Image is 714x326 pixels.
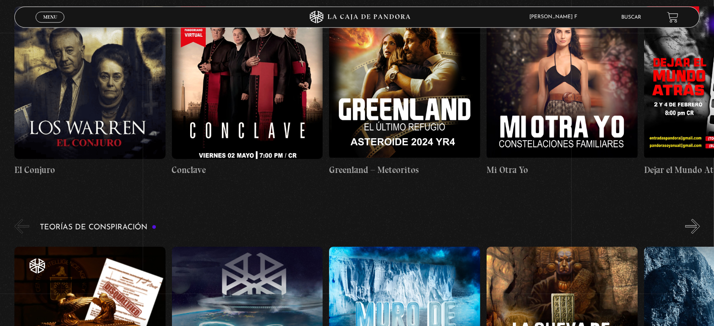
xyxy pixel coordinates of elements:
h4: Conclave [172,163,323,177]
button: Next [685,219,700,234]
span: Cerrar [40,22,60,28]
h3: Teorías de Conspiración [40,223,157,231]
span: Menu [43,14,57,20]
h4: Mi Otra Yo [487,163,638,177]
span: [PERSON_NAME] F [525,14,586,20]
a: View your shopping cart [667,11,678,23]
h4: Greenland – Meteoritos [329,163,480,177]
a: Buscar [622,15,642,20]
h4: El Conjuro [14,163,166,177]
button: Previous [14,219,29,234]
